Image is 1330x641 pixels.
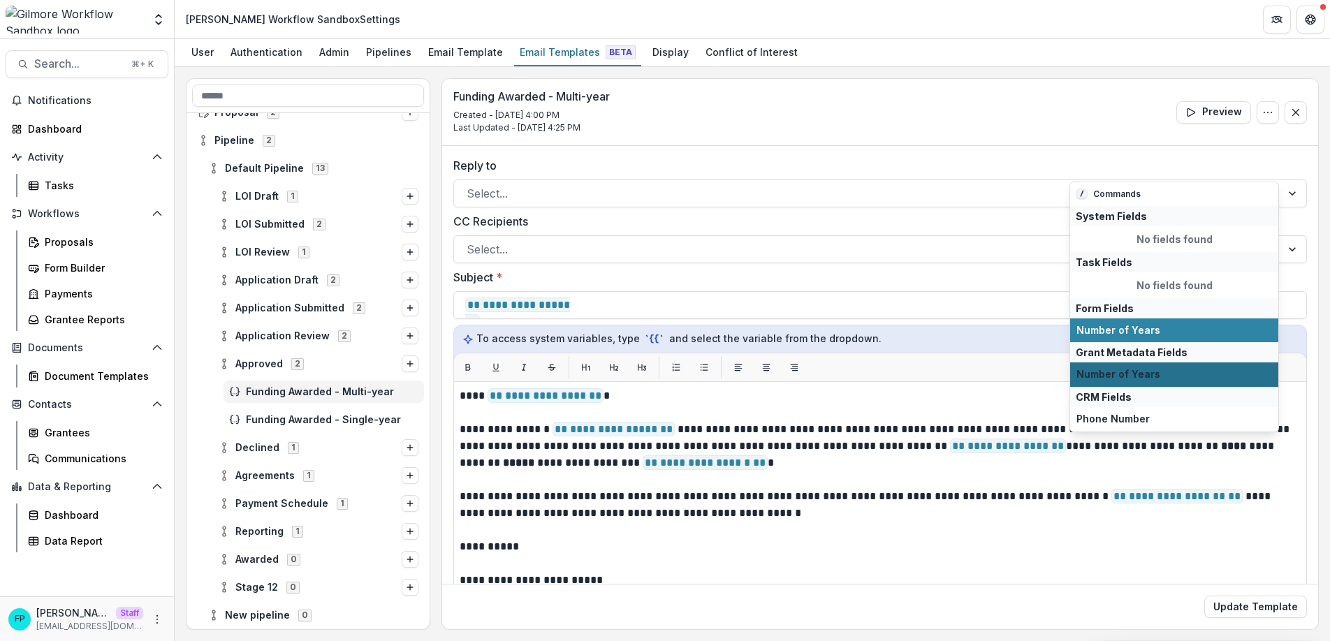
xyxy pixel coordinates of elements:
span: Funding Awarded - Single-year [246,414,418,426]
span: 2 [338,330,351,341]
span: Phone Number [1076,413,1272,425]
a: User [186,39,219,66]
button: Options [402,327,418,344]
button: Options [402,188,418,205]
div: LOI Review1Options [213,241,424,263]
button: Open Workflows [6,202,168,225]
button: Open Activity [6,146,168,168]
button: H2 [603,356,625,378]
p: To access system variables, type and select the variable from the dropdown. [462,331,1298,346]
a: Dashboard [22,503,168,526]
div: LOI Draft1Options [213,185,424,207]
div: Grantee Reports [45,312,157,327]
button: More [149,611,166,628]
button: Close [1285,101,1307,124]
code: `{{` [643,332,666,346]
button: Underline [485,356,507,378]
a: Payments [22,282,168,305]
button: Open Data & Reporting [6,476,168,498]
div: Funding Awarded - Single-year [224,408,424,431]
div: Email Template [423,42,509,62]
div: Dashboard [28,121,157,136]
div: Data Report [45,533,157,548]
button: Options [402,272,418,288]
h3: Funding Awarded - Multi-year [453,90,610,103]
div: Dashboard [45,508,157,522]
span: Notifications [28,95,163,107]
div: Default Pipeline13 [203,157,424,179]
button: Options [402,495,418,512]
span: 2 [353,302,365,314]
a: Data Report [22,529,168,552]
div: Application Review2Options [213,325,424,347]
button: Options [402,355,418,372]
p: Last Updated - [DATE] 4:25 PM [453,121,610,134]
a: Admin [314,39,355,66]
span: 2 [291,358,304,369]
div: Agreements1Options [213,464,424,487]
a: Tasks [22,174,168,197]
span: Activity [28,152,146,163]
button: Options [402,579,418,596]
span: Default Pipeline [225,163,304,175]
nav: breadcrumb [180,9,406,29]
button: Update Template [1204,596,1307,618]
span: LOI Submitted [235,219,305,230]
div: Application Submitted2Options [213,297,424,319]
span: 1 [287,191,298,202]
a: Form Builder [22,256,168,279]
button: Partners [1263,6,1291,34]
button: Align right [783,356,805,378]
div: New pipeline0 [203,604,424,626]
button: Italic [513,356,535,378]
span: Application Review [235,330,330,342]
span: Stage 12 [235,582,278,594]
button: Options [402,467,418,484]
button: Options [402,523,418,540]
div: Funding Awarded - Multi-year [224,381,424,403]
a: Display [647,39,694,66]
div: Authentication [225,42,308,62]
span: Funding Awarded - Multi-year [246,386,418,398]
span: Declined [235,442,279,454]
span: Number of Years [1076,369,1272,381]
div: Payments [45,286,157,301]
div: No fields found [1070,272,1278,298]
label: Reply to [453,157,1299,174]
div: User [186,42,219,62]
span: 2 [263,135,275,146]
div: Approved2Options [213,353,424,375]
button: Preview [1176,101,1251,124]
div: Admin [314,42,355,62]
button: Options [402,216,418,233]
button: Options [402,244,418,260]
button: Options [402,300,418,316]
span: Pipeline [214,135,254,147]
a: Conflict of Interest [700,39,803,66]
span: Workflows [28,208,146,220]
span: 2 [313,219,326,230]
img: Gilmore Workflow Sandbox logo [6,6,143,34]
div: Application Draft2Options [213,269,424,291]
span: Documents [28,342,146,354]
span: Reporting [235,526,284,538]
label: Subject [453,269,1299,286]
div: Pipelines [360,42,417,62]
button: H1 [575,356,597,378]
span: 0 [287,554,300,565]
span: 2 [327,274,339,286]
button: Number of Years [1070,362,1278,387]
kbd: / [1076,189,1088,200]
button: Align left [727,356,750,378]
span: Approved [235,358,283,370]
span: Data & Reporting [28,481,146,493]
div: Stage 120Options [213,576,424,598]
span: Agreements [235,470,295,482]
span: 0 [298,610,312,621]
a: Pipelines [360,39,417,66]
div: Task Fields [1070,252,1278,272]
span: Payment Schedule [235,498,328,510]
button: List [665,356,687,378]
span: LOI Draft [235,191,279,202]
span: Beta [606,45,636,59]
